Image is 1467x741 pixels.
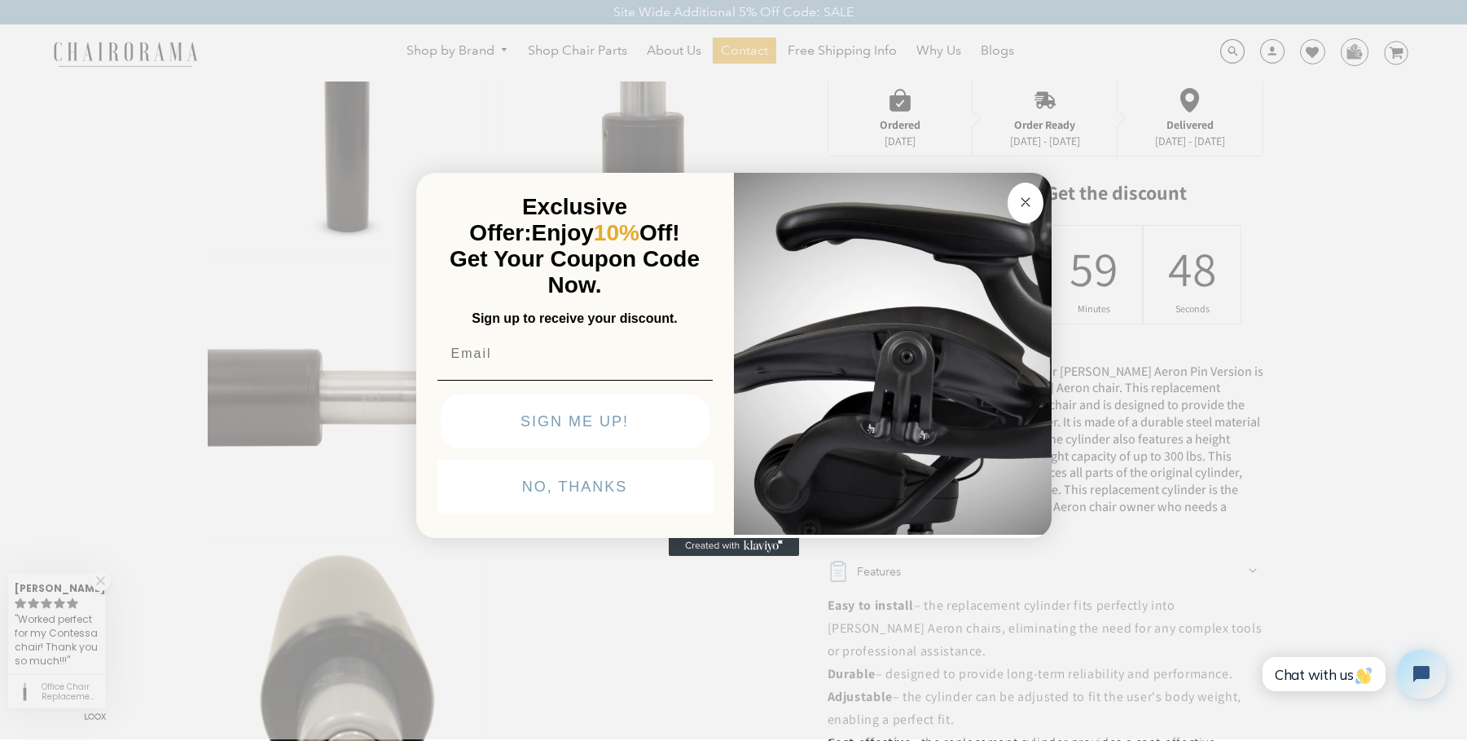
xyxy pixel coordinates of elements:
[1008,183,1043,223] button: Close dialog
[469,194,627,245] span: Exclusive Offer:
[594,220,639,245] span: 10%
[734,170,1052,535] img: 92d77583-a095-41f6-84e7-858462e0427a.jpeg
[669,536,799,556] a: Created with Klaviyo - opens in a new tab
[472,311,677,325] span: Sign up to receive your discount.
[437,460,713,514] button: NO, THANKS
[441,395,709,448] button: SIGN ME UP!
[450,246,700,298] span: Get Your Coupon Code Now.
[437,337,713,370] input: Email
[1245,636,1460,712] iframe: Tidio Chat
[532,220,680,245] span: Enjoy Off!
